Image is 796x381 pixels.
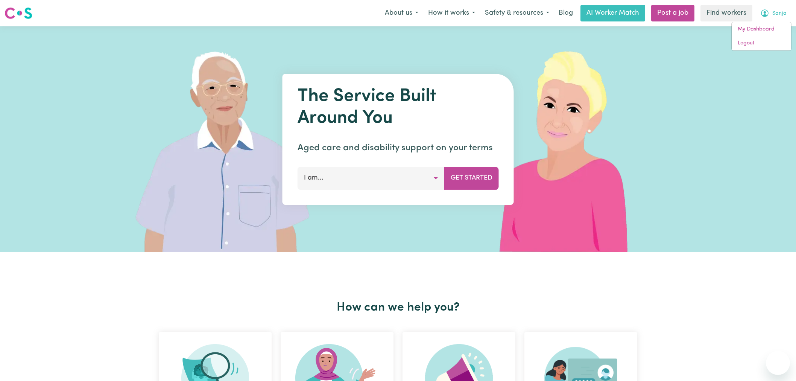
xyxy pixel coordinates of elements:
[772,9,787,18] span: Sanja
[423,5,480,21] button: How it works
[732,22,791,37] a: My Dashboard
[731,22,791,51] div: My Account
[554,5,577,21] a: Blog
[651,5,694,21] a: Post a job
[755,5,791,21] button: My Account
[480,5,554,21] button: Safety & resources
[380,5,423,21] button: About us
[5,6,32,20] img: Careseekers logo
[298,141,499,155] p: Aged care and disability support on your terms
[732,36,791,50] a: Logout
[766,351,790,375] iframe: Button to launch messaging window
[298,167,445,189] button: I am...
[5,5,32,22] a: Careseekers logo
[298,86,499,129] h1: The Service Built Around You
[154,300,642,315] h2: How can we help you?
[580,5,645,21] a: AI Worker Match
[444,167,499,189] button: Get Started
[700,5,752,21] a: Find workers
